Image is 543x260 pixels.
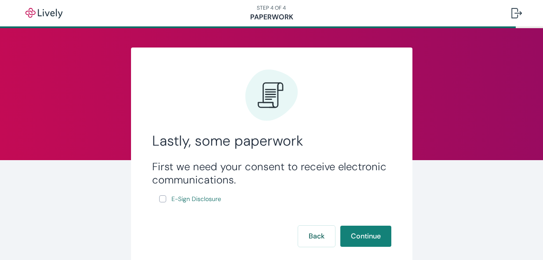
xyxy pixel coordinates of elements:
[298,226,335,247] button: Back
[170,194,223,205] a: e-sign disclosure document
[152,132,391,150] h2: Lastly, some paperwork
[152,160,391,187] h3: First we need your consent to receive electronic communications.
[171,194,221,204] span: E-Sign Disclosure
[504,3,529,24] button: Log out
[340,226,391,247] button: Continue
[19,8,69,18] img: Lively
